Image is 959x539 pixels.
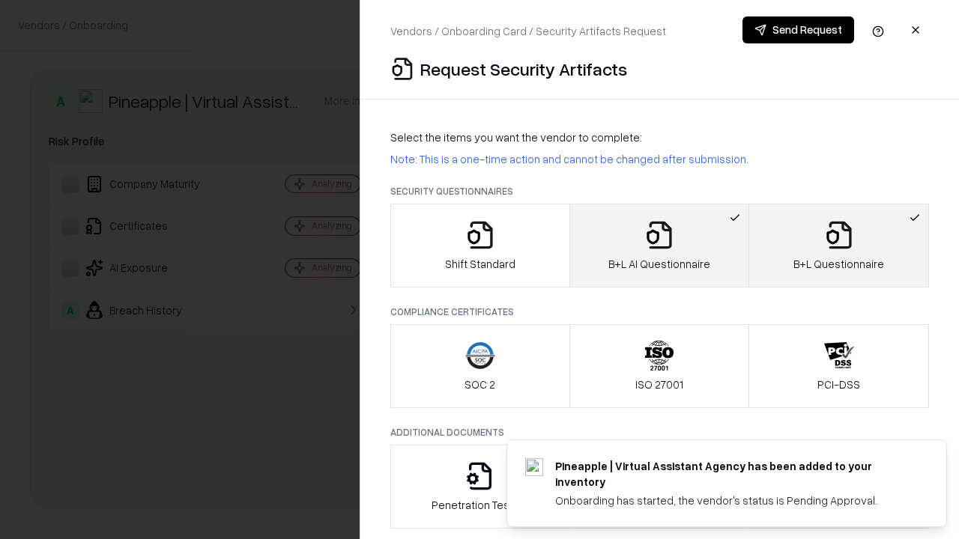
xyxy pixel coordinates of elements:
p: B+L AI Questionnaire [608,256,710,272]
p: SOC 2 [465,377,495,392]
button: SOC 2 [390,324,570,408]
div: Onboarding has started, the vendor's status is Pending Approval. [555,493,910,508]
p: Select the items you want the vendor to complete: [390,130,929,145]
img: trypineapple.com [525,458,543,476]
p: PCI-DSS [817,377,860,392]
button: ISO 27001 [569,324,750,408]
p: Vendors / Onboarding Card / Security Artifacts Request [390,23,666,39]
button: B+L Questionnaire [748,204,929,287]
p: Compliance Certificates [390,305,929,318]
p: Note: This is a one-time action and cannot be changed after submission. [390,151,929,167]
div: Pineapple | Virtual Assistant Agency has been added to your inventory [555,458,910,490]
p: ISO 27001 [635,377,683,392]
p: Shift Standard [445,256,515,272]
p: B+L Questionnaire [793,256,884,272]
button: Send Request [742,16,854,43]
p: Security Questionnaires [390,185,929,198]
button: PCI-DSS [748,324,929,408]
button: Penetration Testing [390,445,570,529]
button: B+L AI Questionnaire [569,204,750,287]
p: Request Security Artifacts [420,57,627,81]
button: Shift Standard [390,204,570,287]
p: Additional Documents [390,426,929,439]
p: Penetration Testing [432,497,528,513]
